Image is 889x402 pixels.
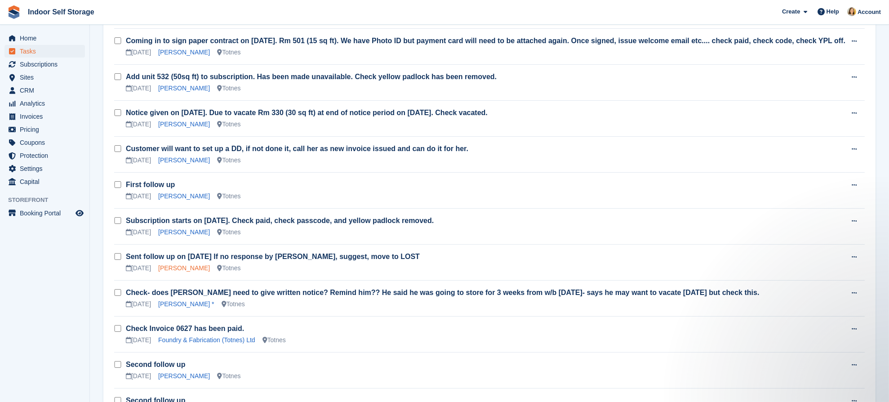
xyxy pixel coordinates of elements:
span: Pricing [20,123,74,136]
a: [PERSON_NAME] [158,121,210,128]
a: menu [4,123,85,136]
a: menu [4,149,85,162]
a: [PERSON_NAME] * [158,300,214,308]
a: Customer will want to set up a DD, if not done it, call her as new invoice issued and can do it f... [126,145,468,152]
a: [PERSON_NAME] [158,192,210,200]
a: [PERSON_NAME] [158,372,210,380]
span: Storefront [8,196,89,205]
a: Indoor Self Storage [24,4,98,19]
div: Totnes [217,84,240,93]
a: Check- does [PERSON_NAME] need to give written notice? Remind him?? He said he was going to store... [126,289,759,296]
a: Notice given on [DATE]. Due to vacate Rm 330 (30 sq ft) at end of notice period on [DATE]. Check ... [126,109,488,116]
div: Totnes [217,264,240,273]
img: stora-icon-8386f47178a22dfd0bd8f6a31ec36ba5ce8667c1dd55bd0f319d3a0aa187defe.svg [7,5,21,19]
div: [DATE] [126,371,151,381]
span: CRM [20,84,74,97]
div: Totnes [217,48,240,57]
a: [PERSON_NAME] [158,49,210,56]
div: Totnes [222,299,245,309]
a: [PERSON_NAME] [158,264,210,272]
a: Check Invoice 0627 has been paid. [126,325,244,332]
div: [DATE] [126,120,151,129]
span: Account [858,8,881,17]
span: Settings [20,162,74,175]
span: Subscriptions [20,58,74,71]
div: [DATE] [126,299,151,309]
div: [DATE] [126,48,151,57]
div: [DATE] [126,192,151,201]
a: menu [4,175,85,188]
span: Protection [20,149,74,162]
a: Second follow up [126,361,185,368]
a: First follow up [126,181,175,188]
a: menu [4,97,85,110]
div: [DATE] [126,156,151,165]
a: menu [4,136,85,149]
span: Capital [20,175,74,188]
span: Tasks [20,45,74,58]
span: Sites [20,71,74,84]
span: Booking Portal [20,207,74,219]
span: Create [782,7,800,16]
a: menu [4,32,85,45]
div: Totnes [217,156,240,165]
a: menu [4,162,85,175]
div: [DATE] [126,228,151,237]
div: Totnes [217,120,240,129]
a: [PERSON_NAME] [158,156,210,164]
a: Add unit 532 (50sq ft) to subscription. Has been made unavailable. Check yellow padlock has been ... [126,73,497,80]
span: Help [827,7,839,16]
a: [PERSON_NAME] [158,85,210,92]
a: Coming in to sign paper contract on [DATE]. Rm 501 (15 sq ft). We have Photo ID but payment card ... [126,37,845,45]
a: menu [4,207,85,219]
a: menu [4,58,85,71]
div: Totnes [217,371,240,381]
img: Emma Higgins [847,7,856,16]
div: [DATE] [126,335,151,345]
div: [DATE] [126,264,151,273]
a: Foundry & Fabrication (Totnes) Ltd [158,336,255,344]
a: menu [4,110,85,123]
span: Analytics [20,97,74,110]
span: Invoices [20,110,74,123]
div: Totnes [217,192,240,201]
a: menu [4,45,85,58]
a: menu [4,71,85,84]
span: Coupons [20,136,74,149]
div: Totnes [262,335,286,345]
a: Subscription starts on [DATE]. Check paid, check passcode, and yellow padlock removed. [126,217,434,224]
span: Home [20,32,74,45]
a: [PERSON_NAME] [158,228,210,236]
a: menu [4,84,85,97]
div: Totnes [217,228,240,237]
div: [DATE] [126,84,151,93]
a: Preview store [74,208,85,219]
a: Sent follow up on [DATE] If no response by [PERSON_NAME], suggest, move to LOST [126,253,420,260]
